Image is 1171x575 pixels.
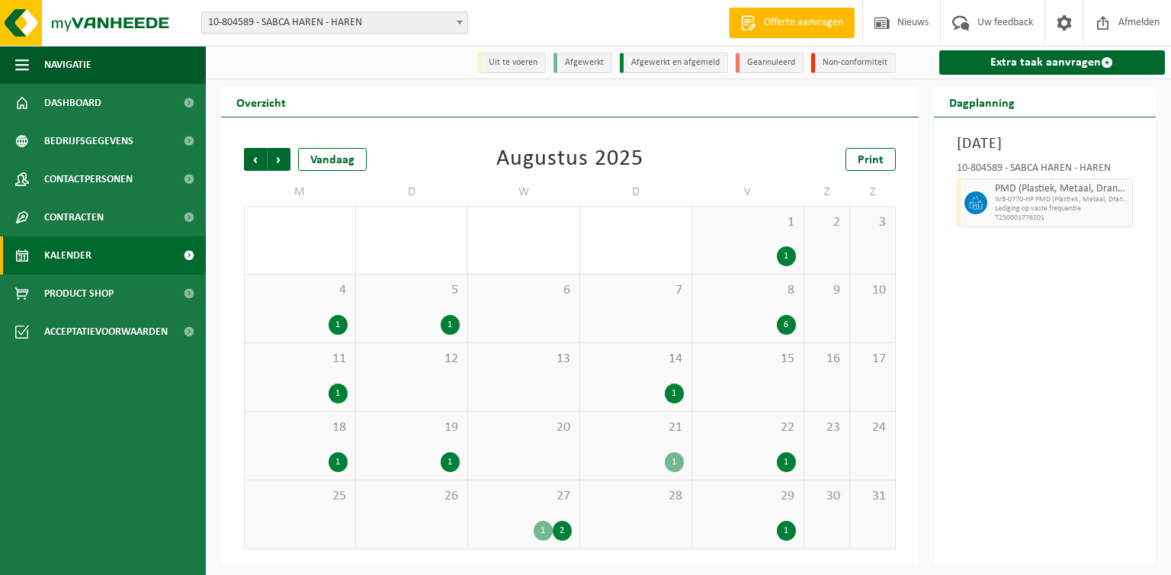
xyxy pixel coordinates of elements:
h2: Overzicht [221,87,301,117]
div: 10-804589 - SABCA HAREN - HAREN [957,163,1134,178]
td: Z [850,178,896,206]
span: 20 [476,419,572,436]
span: Print [858,154,884,166]
div: 1 [665,452,684,472]
span: 28 [588,488,684,505]
td: D [356,178,468,206]
td: W [468,178,580,206]
span: Contactpersonen [44,160,133,198]
span: WB-0770-HP PMD (Plastiek, Metaal, Drankkartons) (bedrijven) [995,195,1129,204]
div: 1 [534,521,553,541]
span: Bedrijfsgegevens [44,122,133,160]
span: 2 [812,214,842,231]
span: 22 [700,419,796,436]
div: 1 [441,452,460,472]
span: 17 [858,351,887,368]
span: 10-804589 - SABCA HAREN - HAREN [202,12,467,34]
span: 19 [364,419,460,436]
li: Afgewerkt [553,53,612,73]
div: 1 [329,384,348,403]
div: 1 [777,452,796,472]
a: Offerte aanvragen [729,8,855,38]
h3: [DATE] [957,133,1134,156]
span: 6 [476,282,572,299]
div: 6 [777,315,796,335]
div: 1 [665,384,684,403]
span: 8 [700,282,796,299]
span: 27 [476,488,572,505]
div: 1 [329,452,348,472]
div: 1 [441,315,460,335]
div: 2 [553,521,572,541]
span: Vorige [244,148,267,171]
span: PMD (Plastiek, Metaal, Drankkartons) (bedrijven) [995,183,1129,195]
li: Uit te voeren [477,53,546,73]
span: 15 [700,351,796,368]
td: D [580,178,692,206]
span: 16 [812,351,842,368]
li: Non-conformiteit [811,53,896,73]
span: Volgende [268,148,290,171]
span: 10-804589 - SABCA HAREN - HAREN [201,11,468,34]
a: Print [845,148,896,171]
div: 1 [777,246,796,266]
div: 1 [777,521,796,541]
span: 14 [588,351,684,368]
h2: Dagplanning [934,87,1030,117]
span: 12 [364,351,460,368]
span: 26 [364,488,460,505]
span: 10 [858,282,887,299]
span: T250001776201 [995,214,1129,223]
a: Extra taak aanvragen [939,50,1166,75]
span: 4 [252,282,348,299]
span: Dashboard [44,84,101,122]
td: V [692,178,804,206]
li: Geannuleerd [736,53,804,73]
span: 1 [700,214,796,231]
span: Lediging op vaste frequentie [995,204,1129,214]
div: Augustus 2025 [496,148,643,171]
span: 13 [476,351,572,368]
span: 11 [252,351,348,368]
span: 7 [588,282,684,299]
span: 18 [252,419,348,436]
span: 31 [858,488,887,505]
span: 9 [812,282,842,299]
span: 21 [588,419,684,436]
span: Navigatie [44,46,91,84]
li: Afgewerkt en afgemeld [620,53,728,73]
span: Product Shop [44,275,114,313]
span: Offerte aanvragen [760,15,847,31]
span: Contracten [44,198,104,236]
div: Vandaag [298,148,367,171]
span: 25 [252,488,348,505]
span: Acceptatievoorwaarden [44,313,168,351]
span: 29 [700,488,796,505]
span: 24 [858,419,887,436]
div: 1 [329,315,348,335]
span: 3 [858,214,887,231]
span: 30 [812,488,842,505]
span: 5 [364,282,460,299]
span: Kalender [44,236,91,275]
td: M [244,178,356,206]
span: 23 [812,419,842,436]
td: Z [804,178,850,206]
